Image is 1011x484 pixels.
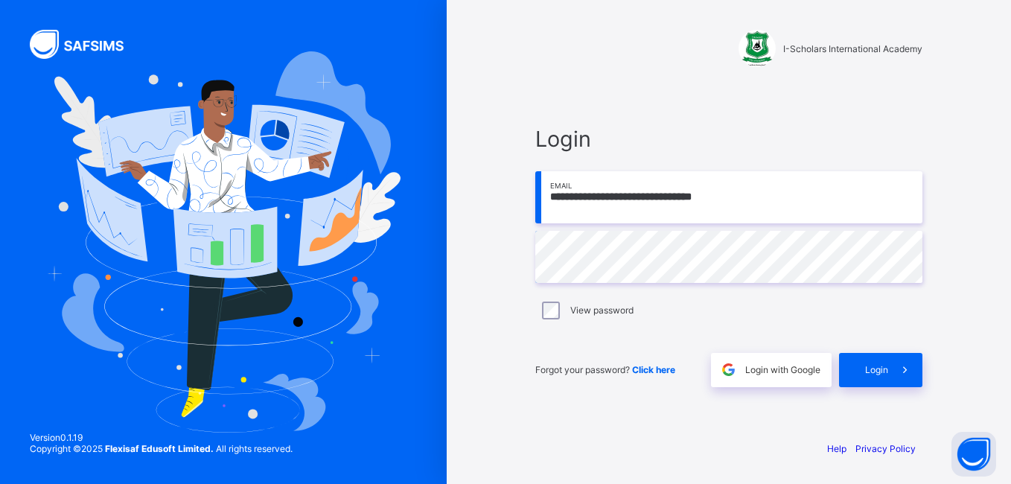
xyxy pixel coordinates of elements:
[855,443,916,454] a: Privacy Policy
[30,443,293,454] span: Copyright © 2025 All rights reserved.
[30,432,293,443] span: Version 0.1.19
[105,443,214,454] strong: Flexisaf Edusoft Limited.
[783,43,922,54] span: I-Scholars International Academy
[30,30,141,59] img: SAFSIMS Logo
[46,51,401,433] img: Hero Image
[720,361,737,378] img: google.396cfc9801f0270233282035f929180a.svg
[632,364,675,375] a: Click here
[535,364,675,375] span: Forgot your password?
[570,305,634,316] label: View password
[535,126,922,152] span: Login
[865,364,888,375] span: Login
[951,432,996,477] button: Open asap
[745,364,820,375] span: Login with Google
[827,443,846,454] a: Help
